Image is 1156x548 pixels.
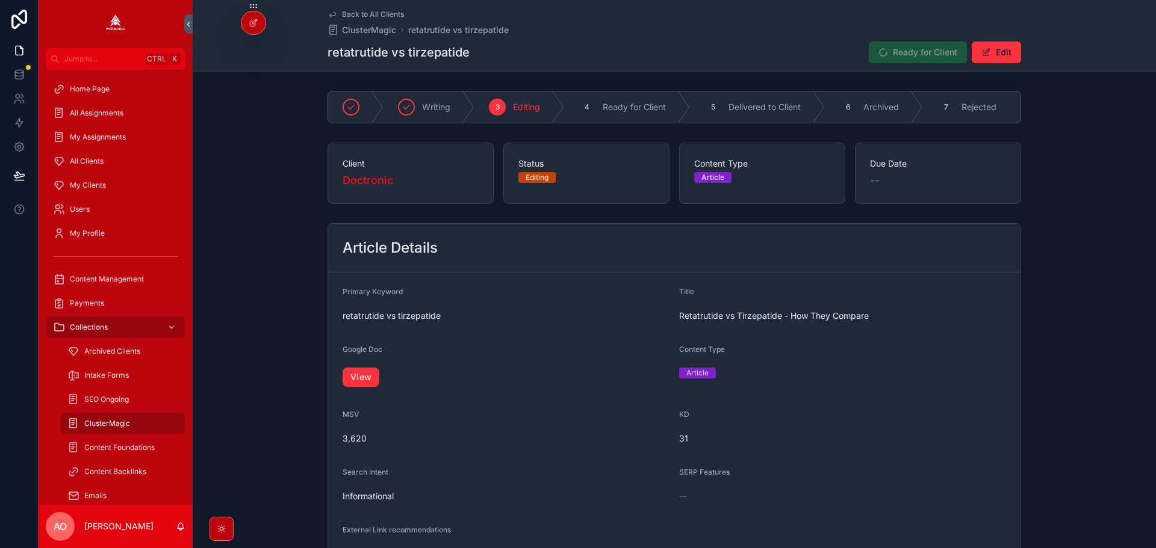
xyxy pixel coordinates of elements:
span: Primary Keyword [343,287,403,296]
div: Editing [526,172,548,183]
p: [PERSON_NAME] [84,520,154,532]
span: Users [70,205,90,214]
span: Client [343,158,479,170]
a: SEO Ongoing [60,389,185,410]
span: ClusterMagic [84,419,130,428]
span: External Link recommendations [343,525,451,534]
a: ClusterMagic [60,413,185,434]
span: Back to All Clients [342,10,404,19]
a: My Clients [46,174,185,196]
h2: Article Details [343,238,438,257]
a: Content Foundations [60,437,185,458]
span: 7 [944,102,948,112]
span: Ready for Client [603,101,666,113]
span: K [170,54,179,64]
a: View [343,368,379,387]
a: Intake Forms [60,365,185,386]
span: SEO Ongoing [84,395,129,404]
h1: retatrutide vs tirzepatide [328,44,470,61]
a: Payments [46,292,185,314]
span: Payments [70,298,104,308]
a: Users [46,199,185,220]
span: Archived Clients [84,346,140,356]
a: ClusterMagic [328,24,396,36]
a: My Profile [46,223,185,244]
span: Intake Forms [84,371,129,380]
span: My Clients [70,180,106,190]
span: All Assignments [70,108,123,118]
a: retatrutide vs tirzepatide [408,24,509,36]
span: 3 [496,102,500,112]
span: Content Management [70,274,144,284]
span: Search Intent [343,467,388,476]
span: Content Foundations [84,443,155,452]
span: Ctrl [146,53,167,65]
span: -- [679,490,686,502]
span: All Clients [70,156,104,166]
button: Jump to...CtrlK [46,48,185,70]
span: Content Type [694,158,830,170]
span: Title [679,287,694,296]
a: All Clients [46,150,185,172]
div: scrollable content [39,70,193,505]
span: Informational [343,490,670,502]
a: Content Backlinks [60,461,185,482]
span: retatrutide vs tirzepatide [343,310,670,322]
span: Writing [422,101,450,113]
span: Archived [863,101,899,113]
span: 5 [711,102,715,112]
span: Google Doc [343,345,382,354]
span: Emails [84,491,107,500]
a: Back to All Clients [328,10,404,19]
div: Article [701,172,724,183]
span: 4 [585,102,589,112]
span: Editing [513,101,540,113]
span: Collections [70,322,108,332]
a: Archived Clients [60,340,185,362]
a: Collections [46,316,185,338]
button: Edit [972,42,1021,63]
span: Delivered to Client [729,101,801,113]
span: Jump to... [64,54,141,64]
span: ClusterMagic [342,24,396,36]
span: 6 [846,102,850,112]
a: Content Management [46,268,185,290]
span: SERP Features [679,467,730,476]
span: -- [870,172,880,189]
span: MSV [343,410,359,419]
span: 3,620 [343,433,670,445]
a: Doctronic [343,172,393,189]
span: AO [54,519,67,534]
div: Article [686,368,709,378]
span: Content Type [679,345,725,354]
span: 31 [679,433,1006,445]
span: My Assignments [70,132,126,142]
img: App logo [106,14,125,34]
a: All Assignments [46,102,185,124]
span: Status [518,158,654,170]
a: Home Page [46,78,185,100]
a: Emails [60,485,185,506]
span: Due Date [870,158,1006,170]
span: Home Page [70,84,110,94]
span: Rejected [962,101,996,113]
span: KD [679,410,689,419]
span: Retatrutide vs Tirzepatide - How They Compare [679,310,1006,322]
span: My Profile [70,229,105,238]
span: Content Backlinks [84,467,146,476]
a: My Assignments [46,126,185,148]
